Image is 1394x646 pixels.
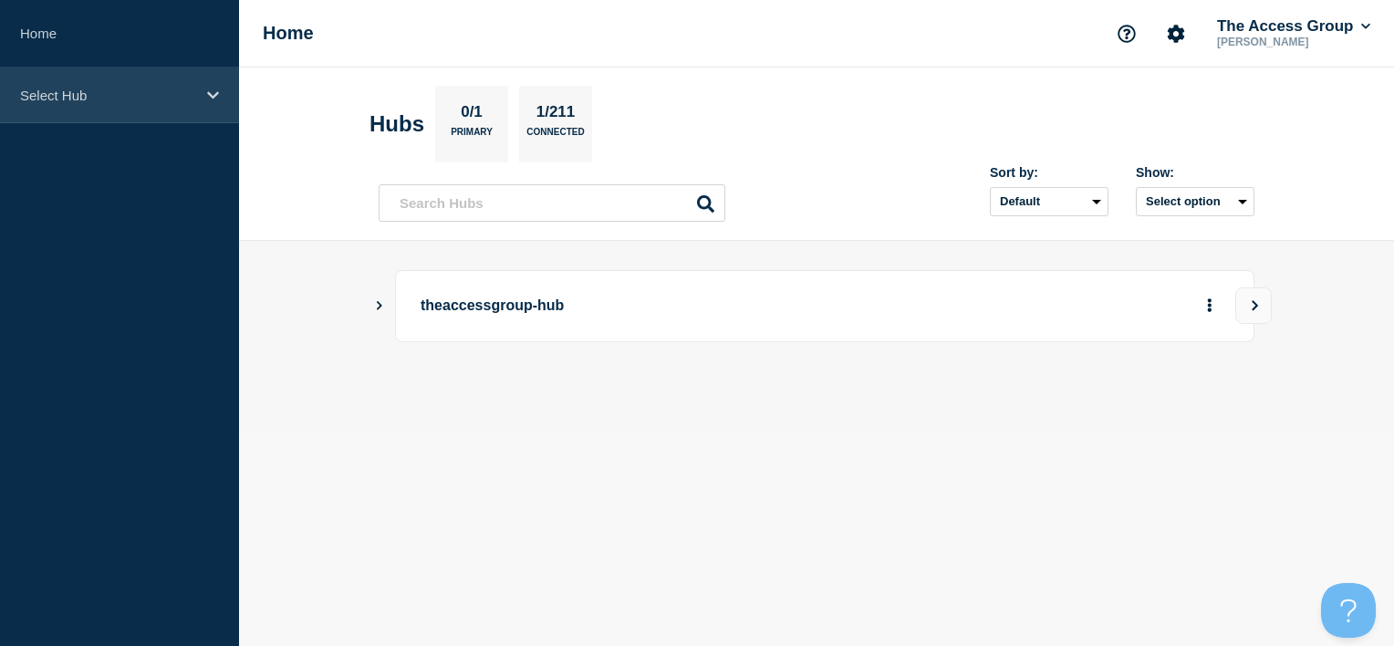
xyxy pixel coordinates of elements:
[451,127,493,146] p: Primary
[20,88,195,103] p: Select Hub
[421,289,925,323] p: theaccessgroup-hub
[379,184,725,222] input: Search Hubs
[990,187,1108,216] select: Sort by
[369,111,424,137] h2: Hubs
[990,165,1108,180] div: Sort by:
[454,103,490,127] p: 0/1
[1198,289,1222,323] button: More actions
[263,23,314,44] h1: Home
[526,127,584,146] p: Connected
[1213,36,1374,48] p: [PERSON_NAME]
[1213,17,1374,36] button: The Access Group
[1321,583,1376,638] iframe: Help Scout Beacon - Open
[1108,15,1146,53] button: Support
[1235,287,1272,324] button: View
[375,299,384,313] button: Show Connected Hubs
[1136,165,1254,180] div: Show:
[1157,15,1195,53] button: Account settings
[1136,187,1254,216] button: Select option
[529,103,582,127] p: 1/211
